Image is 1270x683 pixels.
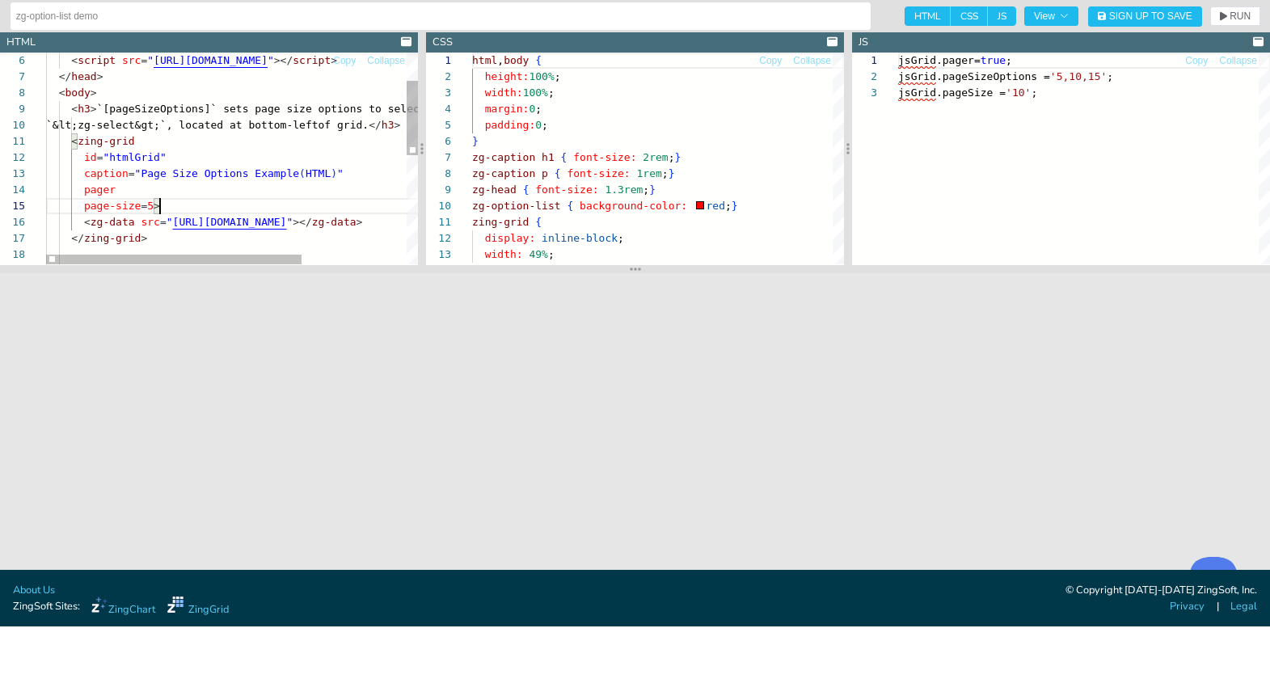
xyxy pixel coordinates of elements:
[898,86,1006,99] span: jsGrid.pageSize =
[141,216,159,228] span: src
[367,56,405,65] span: Collapse
[91,103,97,115] span: >
[65,86,90,99] span: body
[567,167,630,179] span: font-size:
[1217,599,1219,614] span: |
[758,53,783,69] button: Copy
[497,54,504,66] span: ,
[129,167,135,179] span: =
[147,54,154,66] span: "
[426,101,451,117] div: 4
[71,135,78,147] span: <
[357,216,363,228] span: >
[1006,54,1012,66] span: ;
[1050,70,1107,82] span: '5,10,15'
[472,151,535,163] span: zg-caption
[905,6,951,26] span: HTML
[426,150,451,166] div: 7
[331,167,337,179] span: )
[567,200,573,212] span: {
[898,70,1050,82] span: jsGrid.pageSizeOptions =
[669,167,675,179] span: }
[426,263,451,279] div: 14
[485,70,530,82] span: height:
[472,216,529,228] span: zing-grid
[485,232,536,244] span: display:
[1185,56,1208,65] span: Copy
[535,54,542,66] span: {
[71,103,78,115] span: <
[16,3,865,29] input: Untitled Demo
[173,216,287,228] span: [URL][DOMAIN_NAME]
[707,200,725,212] span: red
[1210,6,1260,26] button: RUN
[394,119,400,131] span: >
[160,216,167,228] span: =
[472,135,479,147] span: }
[580,200,687,212] span: background-color:
[78,135,134,147] span: zing-grid
[732,200,738,212] span: }
[1189,557,1238,605] iframe: Toggle Customer Support
[1034,11,1069,21] span: View
[793,56,831,65] span: Collapse
[555,70,561,82] span: ;
[542,151,555,163] span: h1
[542,119,548,131] span: ;
[337,167,344,179] span: "
[84,200,141,212] span: page-size
[286,216,293,228] span: "
[84,183,116,196] span: pager
[135,167,300,179] span: "Page Size Options Example
[1230,599,1257,614] a: Legal
[59,70,72,82] span: </
[1109,11,1192,21] span: Sign Up to Save
[951,6,988,26] span: CSS
[147,200,154,212] span: 5
[485,119,536,131] span: padding:
[426,85,451,101] div: 3
[988,6,1016,26] span: JS
[662,167,669,179] span: ;
[274,54,293,66] span: ></
[535,183,598,196] span: font-size:
[167,216,173,228] span: "
[141,232,147,244] span: >
[154,54,268,66] span: [URL][DOMAIN_NAME]
[529,103,535,115] span: 0
[122,54,141,66] span: src
[523,86,548,99] span: 100%
[535,103,542,115] span: ;
[167,597,229,618] a: ZingGrid
[472,183,517,196] span: zg-head
[97,103,413,115] span: `[pageSizeOptions]` sets page size options to sele
[319,119,369,131] span: of grid.
[1107,70,1113,82] span: ;
[1230,11,1251,21] span: RUN
[84,216,91,228] span: <
[792,53,832,69] button: Collapse
[141,200,147,212] span: =
[382,119,395,131] span: h3
[1088,6,1202,27] button: Sign Up to Save
[332,53,357,69] button: Copy
[1218,53,1258,69] button: Collapse
[529,248,547,260] span: 49%
[1006,86,1031,99] span: '10'
[366,53,406,69] button: Collapse
[71,70,96,82] span: head
[981,54,1006,66] span: true
[472,200,561,212] span: zg-option-list
[97,70,103,82] span: >
[84,151,97,163] span: id
[485,103,530,115] span: margin:
[759,56,782,65] span: Copy
[293,54,331,66] span: script
[426,117,451,133] div: 5
[299,167,306,179] span: (
[426,214,451,230] div: 11
[542,232,618,244] span: inline-block
[432,35,453,50] div: CSS
[1024,6,1078,26] button: View
[426,166,451,182] div: 8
